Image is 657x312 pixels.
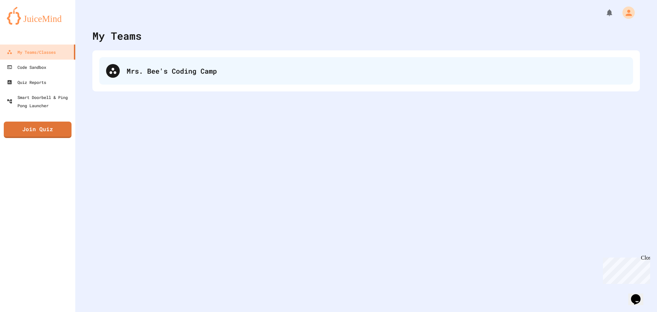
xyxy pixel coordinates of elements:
div: Mrs. Bee's Coding Camp [127,66,626,76]
div: My Teams/Classes [7,48,56,56]
img: logo-orange.svg [7,7,68,25]
div: Smart Doorbell & Ping Pong Launcher [7,93,73,110]
iframe: chat widget [628,285,650,305]
div: Code Sandbox [7,63,46,71]
div: My Teams [92,28,142,43]
a: Join Quiz [4,122,72,138]
div: Chat with us now!Close [3,3,47,43]
div: My Account [615,5,636,21]
iframe: chat widget [600,255,650,284]
div: Quiz Reports [7,78,46,86]
div: My Notifications [593,7,615,18]
div: Mrs. Bee's Coding Camp [99,57,633,85]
